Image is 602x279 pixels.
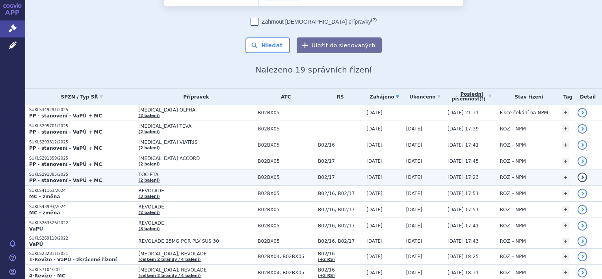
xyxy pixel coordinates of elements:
a: (+2 RS) [318,273,335,278]
span: ROZ – NPM [500,254,526,259]
a: detail [578,156,587,166]
span: [MEDICAL_DATA] ACCORD [138,156,254,161]
span: [DATE] [366,142,383,148]
p: SUKLS349291/2025 [29,107,134,113]
a: detail [578,108,587,117]
span: [DATE] [366,110,383,115]
span: [DATE] [406,223,422,229]
span: [DATE] [406,270,422,275]
span: [DATE] [406,207,422,212]
th: Přípravek [134,89,254,105]
span: [DATE] [366,207,383,212]
span: ROZ – NPM [500,126,526,132]
span: - [406,110,408,115]
span: [MEDICAL_DATA] VIATRIS [138,139,254,145]
a: + [562,222,569,229]
span: [DATE] [406,142,422,148]
span: [DATE] [406,175,422,180]
strong: MC - změna [29,194,60,199]
p: SUKLS291359/2025 [29,156,134,161]
span: [DATE] [366,254,383,259]
a: (3 balení) [138,227,160,231]
span: REVOLADE [138,220,254,226]
a: Poslednípísemnost(?) [448,89,496,105]
a: (2 balení) [138,162,160,166]
a: + [562,190,569,197]
a: + [562,125,569,132]
a: + [562,158,569,165]
a: detail [578,205,587,214]
button: Hledat [245,37,290,53]
p: SUKLS291385/2025 [29,172,134,177]
span: ROZ – NPM [500,270,526,275]
span: [DATE] [406,238,422,244]
span: [DATE] [366,126,383,132]
abbr: (?) [479,97,485,102]
span: [DATE] 17:39 [448,126,479,132]
p: SUKLS293812/2025 [29,139,134,145]
span: [DATE] [366,191,383,196]
a: (2 balení) [138,210,160,215]
a: (2 balení) [138,130,160,134]
span: B02BX05 [258,110,314,115]
span: [DATE] 17:51 [448,207,479,212]
span: REVOLADE 25MG POR PLV SUS 30 [138,238,254,244]
a: + [562,174,569,181]
th: ATC [254,89,314,105]
span: - [318,110,362,115]
span: B02/17 [318,175,362,180]
a: (celkem 2 brandy / 4 balení) [138,257,201,262]
a: detail [578,252,587,261]
span: ROZ – NPM [500,175,526,180]
span: [MEDICAL_DATA] TEVA [138,123,254,129]
p: SUKLS7104/2021 [29,267,134,273]
a: detail [578,236,587,246]
span: [DATE] [406,158,422,164]
span: [DATE] [406,126,422,132]
strong: VaPÚ [29,226,43,232]
span: [DATE] [366,238,383,244]
strong: 4-Revize - MC [29,273,65,279]
span: B02/16 [318,142,362,148]
span: [DATE] 17:43 [448,238,479,244]
span: Fikce čekání na NPM [500,110,548,115]
a: + [562,238,569,245]
span: [DATE] 17:51 [448,191,479,196]
p: SUKLS295701/2025 [29,123,134,129]
span: B02BX04, B02BX05 [258,254,314,259]
a: (celkem 2 brandy / 4 balení) [138,273,201,278]
span: [MEDICAL_DATA], REVOLADE [138,251,254,257]
p: SUKLS269119/2022 [29,236,134,241]
span: B02BX05 [258,158,314,164]
span: B02BX05 [258,126,314,132]
span: [MEDICAL_DATA] OLPHA [138,107,254,113]
a: (2 balení) [138,178,160,182]
span: [DATE] 17:41 [448,142,479,148]
strong: PP - stanovení - VaPÚ + MC [29,178,102,183]
span: B02/17 [318,158,362,164]
span: TOCIETA [138,172,254,177]
span: B02BX05 [258,238,314,244]
span: B02BX05 [258,207,314,212]
span: B02/16, B02/17 [318,191,362,196]
p: SUKLS41163/2024 [29,188,134,193]
span: [DATE] 18:31 [448,270,479,275]
span: [DATE] [406,191,422,196]
a: SPZN / Typ SŘ [29,91,134,102]
strong: PP - stanovení - VaPÚ + MC [29,113,102,119]
span: [DATE] [366,158,383,164]
span: B02BX04, B02BX05 [258,270,314,275]
span: ROZ – NPM [500,142,526,148]
span: B02/16, B02/17 [318,207,362,212]
a: (+2 RS) [318,257,335,262]
a: Zahájeno [366,91,402,102]
p: SUKLS263526/2022 [29,220,134,226]
a: (3 balení) [138,194,160,199]
strong: MC - změna [29,210,60,216]
a: (2 balení) [138,113,160,118]
span: [DATE] 18:25 [448,254,479,259]
a: detail [578,173,587,182]
a: + [562,253,569,260]
span: [MEDICAL_DATA], REVOLADE [138,267,254,273]
th: Stav řízení [496,89,558,105]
